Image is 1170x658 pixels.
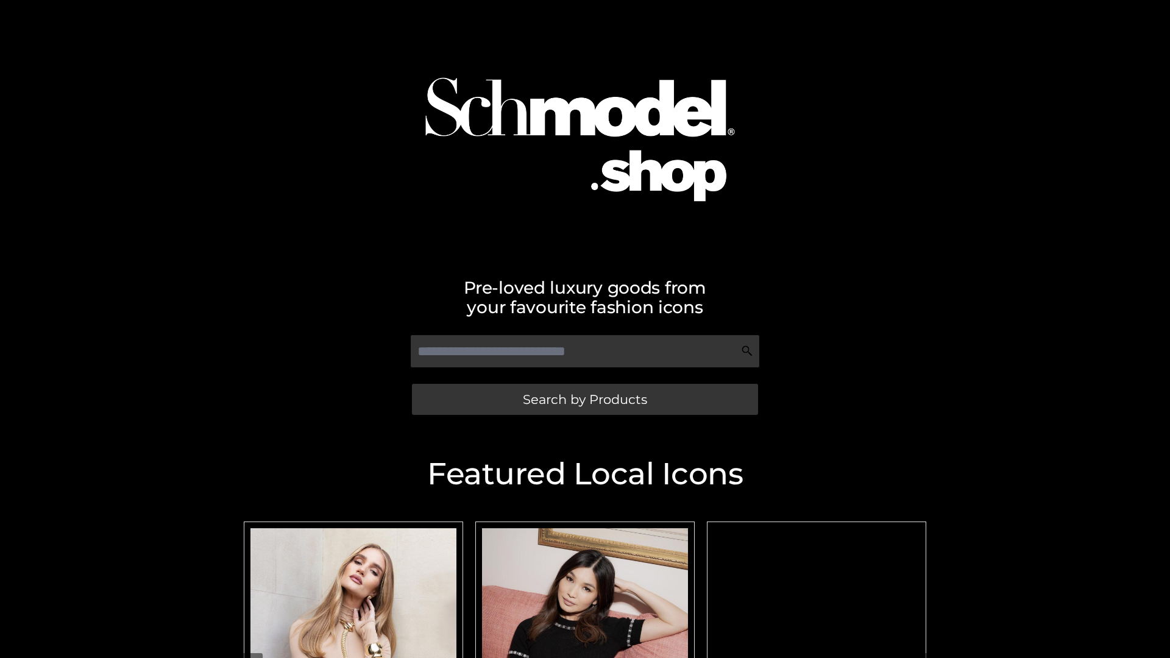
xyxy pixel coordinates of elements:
[741,345,753,357] img: Search Icon
[238,459,932,489] h2: Featured Local Icons​
[412,384,758,415] a: Search by Products
[523,393,647,406] span: Search by Products
[238,278,932,317] h2: Pre-loved luxury goods from your favourite fashion icons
